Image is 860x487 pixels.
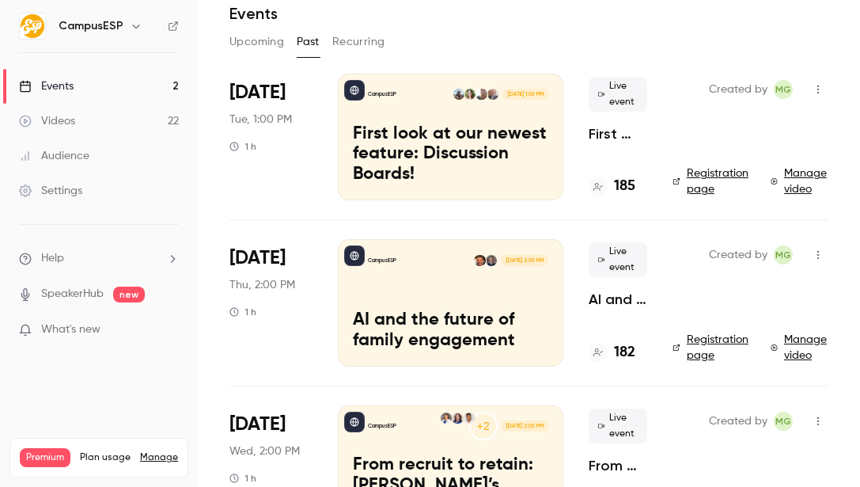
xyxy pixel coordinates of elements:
[475,89,487,100] img: Danielle Dreeszen
[368,90,396,98] p: CampusESP
[19,148,89,164] div: Audience
[589,124,647,143] a: First look at our newest feature: Discussion Boards!
[486,255,497,266] img: Dave Becker
[589,176,635,197] a: 185
[368,422,396,430] p: CampusESP
[502,89,547,100] span: [DATE] 1:00 PM
[474,255,485,266] img: James Bright
[709,412,767,431] span: Created by
[774,412,793,431] span: Melissa Greiner
[140,451,178,464] a: Manage
[20,448,70,467] span: Premium
[229,245,286,271] span: [DATE]
[229,306,256,318] div: 1 h
[589,342,635,363] a: 182
[353,124,548,185] p: First look at our newest feature: Discussion Boards!
[487,89,498,100] img: Gavin Grivna
[229,412,286,437] span: [DATE]
[774,245,793,264] span: Melissa Greiner
[614,176,635,197] h4: 185
[332,29,385,55] button: Recurring
[229,4,278,23] h1: Events
[464,89,475,100] img: Brooke Sterneck
[589,409,647,443] span: Live event
[229,239,313,366] div: Sep 11 Thu, 2:00 PM (America/New York)
[453,89,464,100] img: Tiffany Zheng
[501,255,547,266] span: [DATE] 2:00 PM
[589,77,647,112] span: Live event
[452,413,463,424] img: Kerri Meeks-Griffin
[771,166,831,197] a: Manage video
[229,443,300,459] span: Wed, 2:00 PM
[229,277,295,293] span: Thu, 2:00 PM
[338,74,563,200] a: First look at our newest feature: Discussion Boards!CampusESPGavin GrivnaDanielle DreeszenBrooke ...
[41,250,64,267] span: Help
[19,113,75,129] div: Videos
[469,412,498,440] div: +2
[229,472,256,485] div: 1 h
[19,183,82,199] div: Settings
[589,242,647,277] span: Live event
[229,80,286,105] span: [DATE]
[20,13,45,39] img: CampusESP
[80,451,131,464] span: Plan usage
[441,413,452,424] img: Maura Flaschner
[775,80,791,99] span: MG
[368,257,396,264] p: CampusESP
[113,287,145,302] span: new
[297,29,320,55] button: Past
[229,29,284,55] button: Upcoming
[41,286,104,302] a: SpeakerHub
[501,420,547,432] span: [DATE] 2:00 PM
[229,140,256,153] div: 1 h
[614,342,635,363] h4: 182
[672,332,752,363] a: Registration page
[229,74,313,200] div: Sep 16 Tue, 1:00 PM (America/New York)
[771,332,831,363] a: Manage video
[19,78,74,94] div: Events
[229,112,292,127] span: Tue, 1:00 PM
[19,250,179,267] li: help-dropdown-opener
[464,413,475,424] img: Nelson Barahona
[160,323,179,337] iframe: Noticeable Trigger
[353,310,548,352] p: AI and the future of family engagement
[672,166,752,197] a: Registration page
[775,412,791,431] span: MG
[41,321,100,338] span: What's new
[59,18,123,34] h6: CampusESP
[775,245,791,264] span: MG
[589,456,647,475] a: From recruit to retain: [PERSON_NAME]’s blueprint for full-lifecycle family engagement
[774,80,793,99] span: Melissa Greiner
[709,80,767,99] span: Created by
[338,239,563,366] a: AI and the future of family engagementCampusESPDave BeckerJames Bright[DATE] 2:00 PMAI and the fu...
[709,245,767,264] span: Created by
[589,290,647,309] a: AI and the future of family engagement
